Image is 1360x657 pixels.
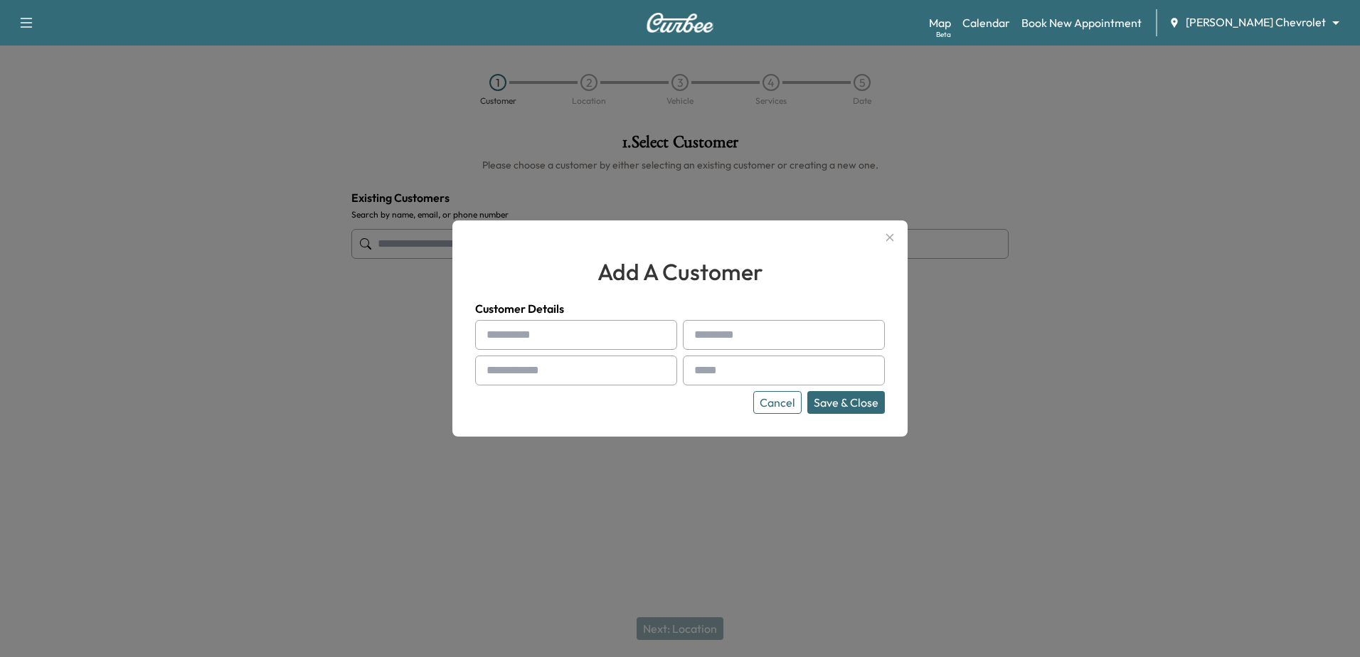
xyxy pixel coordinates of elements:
[1021,14,1142,31] a: Book New Appointment
[962,14,1010,31] a: Calendar
[807,391,885,414] button: Save & Close
[1186,14,1326,31] span: [PERSON_NAME] Chevrolet
[646,13,714,33] img: Curbee Logo
[475,255,885,289] h2: add a customer
[475,300,885,317] h4: Customer Details
[929,14,951,31] a: MapBeta
[753,391,802,414] button: Cancel
[936,29,951,40] div: Beta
